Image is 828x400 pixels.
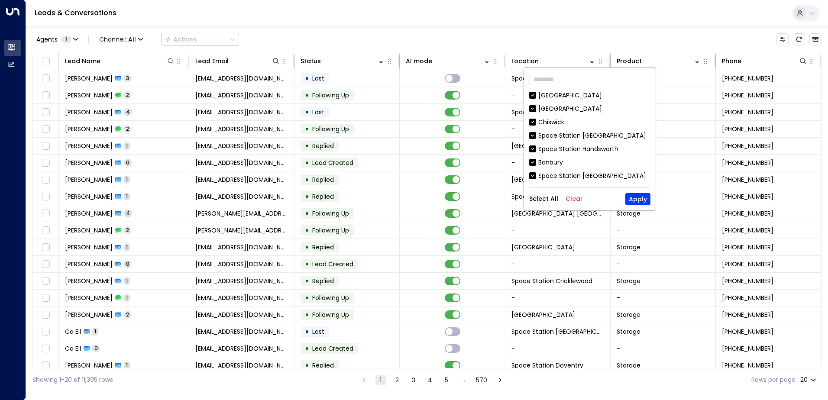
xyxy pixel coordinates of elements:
[124,159,132,166] span: 0
[195,327,288,336] span: coell@yahoo.com
[40,242,51,253] span: Toggle select row
[538,171,646,181] div: Space Station [GEOGRAPHIC_DATA]
[305,341,309,356] div: •
[722,294,773,302] span: +447926097741
[305,122,309,136] div: •
[124,294,130,301] span: 1
[305,105,309,119] div: •
[124,142,130,149] span: 1
[538,158,563,167] div: Banbury
[61,36,71,43] span: 1
[35,8,116,18] a: Leads & Conversations
[195,56,280,66] div: Lead Email
[611,155,716,171] td: -
[195,192,288,201] span: debsrees@icloud.com
[195,277,288,285] span: benkurzyk@yahoo.co.uk
[124,361,130,369] span: 1
[312,91,349,100] span: Following Up
[722,175,773,184] span: +447721090930
[40,326,51,337] span: Toggle select row
[800,374,818,386] div: 20
[65,327,81,336] span: Co Ell
[617,56,642,66] div: Product
[40,124,51,135] span: Toggle select row
[505,87,611,103] td: -
[722,209,773,218] span: +441743383197
[511,361,583,370] span: Space Station Daventry
[529,131,650,140] div: Space Station [GEOGRAPHIC_DATA]
[312,74,324,83] span: Lost
[32,375,113,384] div: Showing 1-20 of 11,395 rows
[195,344,288,353] span: coell@yahoo.com
[529,195,558,202] button: Select All
[65,361,113,370] span: Jason Brown
[65,226,113,235] span: Becky Smith
[511,175,604,184] span: Space Station Castle Bromwich
[65,175,113,184] span: Elaine Simpson
[40,293,51,303] span: Toggle select row
[301,56,385,66] div: Status
[617,56,702,66] div: Product
[305,155,309,170] div: •
[538,118,564,127] div: Chiswick
[195,125,288,133] span: muskaandowlani@gmail.com
[65,91,113,100] span: Jessica Walker
[124,243,130,251] span: 1
[511,310,575,319] span: Space Station Stirchley
[65,108,113,116] span: Muskaan Dowlani
[566,195,583,202] button: Clear
[722,108,773,116] span: +447725421454
[529,171,650,181] div: Space Station [GEOGRAPHIC_DATA]
[65,125,113,133] span: Muskaan Dowlani
[124,125,131,132] span: 2
[312,175,334,184] span: Replied
[722,91,773,100] span: +447714487455
[124,176,130,183] span: 1
[722,327,773,336] span: +447798765945
[611,256,716,272] td: -
[312,192,334,201] span: Replied
[65,310,113,319] span: Abigail Brinklow
[195,361,288,370] span: jasonbrown2000@hotmail.co.uk
[195,74,288,83] span: jlwalker2911@gmail.com
[92,345,100,352] span: 0
[511,56,596,66] div: Location
[195,243,288,252] span: info@alteredskin.org
[312,209,349,218] span: Following Up
[625,193,650,205] button: Apply
[375,375,386,385] button: page 1
[305,257,309,271] div: •
[722,192,773,201] span: +447818408350
[195,56,229,66] div: Lead Email
[312,260,353,268] span: Lead Created
[40,56,51,67] span: Toggle select all
[124,193,130,200] span: 1
[65,56,175,66] div: Lead Name
[617,327,640,336] span: Storage
[441,375,452,385] button: Go to page 5
[722,260,773,268] span: +447971234752
[722,74,773,83] span: +447714487455
[195,310,288,319] span: abi.brinklow@yahoo.com
[195,158,288,167] span: ohmymage@yahoo.co.uk
[505,256,611,272] td: -
[305,240,309,255] div: •
[722,243,773,252] span: +447971234752
[65,243,113,252] span: Sarah Watkinson
[611,290,716,306] td: -
[617,277,640,285] span: Storage
[809,33,822,45] button: Archived Leads
[408,375,419,385] button: Go to page 3
[722,277,773,285] span: +447514536418
[305,324,309,339] div: •
[65,142,113,150] span: Lisa Whitehouse
[40,174,51,185] span: Toggle select row
[301,56,321,66] div: Status
[40,141,51,152] span: Toggle select row
[65,74,113,83] span: Jessica Walker
[65,192,113,201] span: Debbie Burns
[529,145,650,154] div: Space Station Handsworth
[611,87,716,103] td: -
[124,91,131,99] span: 2
[538,104,602,113] div: [GEOGRAPHIC_DATA]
